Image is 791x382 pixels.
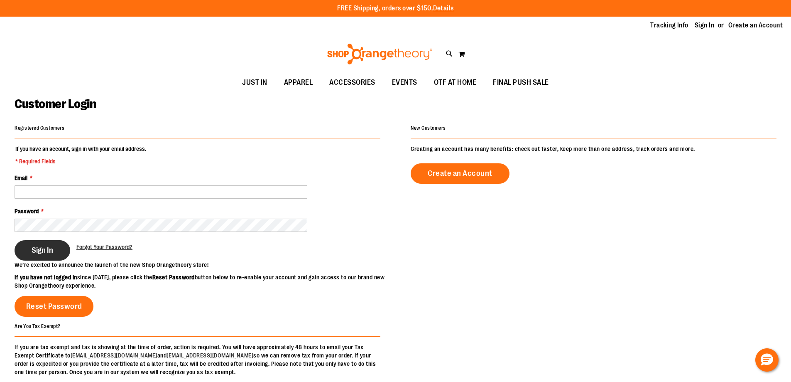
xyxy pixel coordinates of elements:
span: JUST IN [242,73,267,92]
a: [EMAIL_ADDRESS][DOMAIN_NAME] [167,352,253,359]
span: Sign In [32,246,53,255]
span: Password [15,208,39,214]
span: OTF AT HOME [434,73,477,92]
a: Details [433,5,454,12]
span: Create an Account [428,169,492,178]
span: APPAREL [284,73,313,92]
span: EVENTS [392,73,417,92]
strong: Are You Tax Exempt? [15,323,61,329]
button: Hello, have a question? Let’s chat. [755,348,779,372]
a: Reset Password [15,296,93,317]
a: JUST IN [234,73,276,92]
strong: New Customers [411,125,446,131]
p: If you are tax exempt and tax is showing at the time of order, action is required. You will have ... [15,343,380,376]
p: since [DATE], please click the button below to re-enable your account and gain access to our bran... [15,273,396,290]
a: FINAL PUSH SALE [485,73,557,92]
span: Customer Login [15,97,96,111]
strong: Reset Password [152,274,195,281]
a: Create an Account [411,163,509,184]
span: Email [15,175,27,181]
strong: Registered Customers [15,125,64,131]
span: ACCESSORIES [329,73,375,92]
a: ACCESSORIES [321,73,384,92]
span: FINAL PUSH SALE [493,73,549,92]
span: Forgot Your Password? [76,244,132,250]
a: [EMAIL_ADDRESS][DOMAIN_NAME] [71,352,157,359]
a: EVENTS [384,73,426,92]
span: Reset Password [26,302,82,311]
span: * Required Fields [15,157,146,165]
a: OTF AT HOME [426,73,485,92]
a: APPAREL [276,73,321,92]
p: We’re excited to announce the launch of the new Shop Orangetheory store! [15,261,396,269]
button: Sign In [15,240,70,261]
legend: If you have an account, sign in with your email address. [15,145,147,165]
img: Shop Orangetheory [326,44,433,64]
a: Create an Account [728,21,783,30]
a: Forgot Your Password? [76,243,132,251]
a: Tracking Info [650,21,688,30]
p: Creating an account has many benefits: check out faster, keep more than one address, track orders... [411,145,776,153]
strong: If you have not logged in [15,274,77,281]
p: FREE Shipping, orders over $150. [337,4,454,13]
a: Sign In [695,21,715,30]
